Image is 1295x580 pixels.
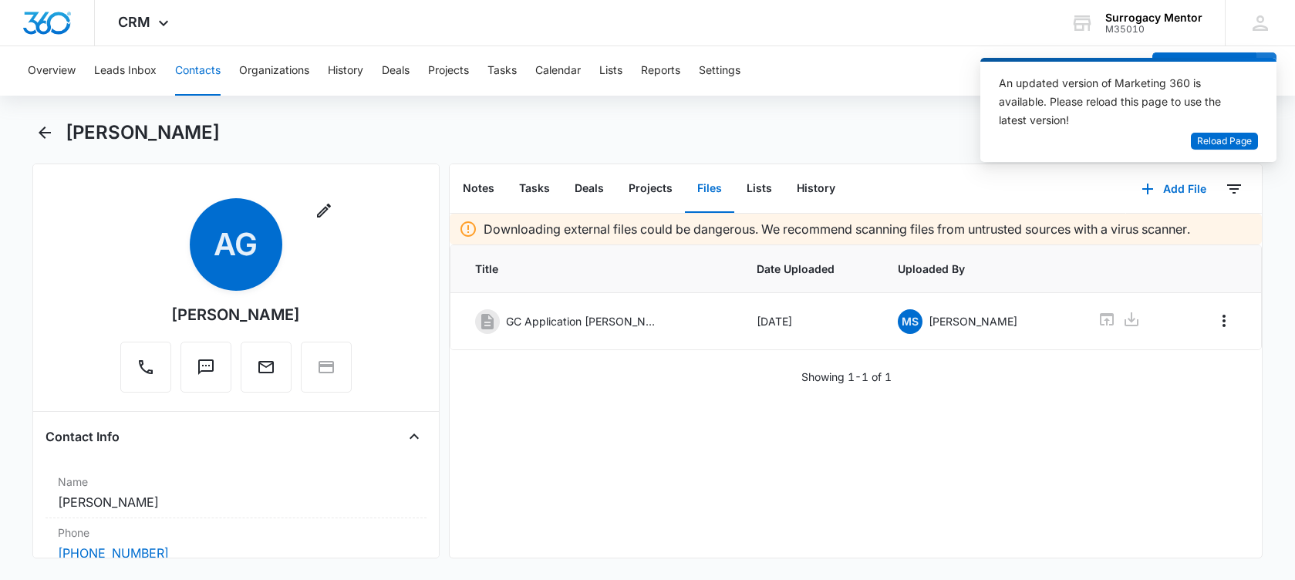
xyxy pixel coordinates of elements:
button: Projects [428,46,469,96]
div: Name[PERSON_NAME] [46,467,427,518]
h4: Contact Info [46,427,120,446]
button: Calendar [535,46,581,96]
h1: [PERSON_NAME] [66,121,220,144]
td: [DATE] [738,293,879,350]
span: Title [475,261,720,277]
button: Leads Inbox [94,46,157,96]
button: Text [180,342,231,393]
label: Phone [58,524,414,541]
div: [PERSON_NAME] [171,303,300,326]
button: History [784,165,848,213]
p: [PERSON_NAME] [929,313,1017,329]
button: Settings [699,46,740,96]
p: Showing 1-1 of 1 [801,369,892,385]
span: Uploaded By [898,261,1061,277]
button: Lists [734,165,784,213]
a: Call [120,366,171,379]
button: Deals [562,165,616,213]
button: Reload Page [1191,133,1258,150]
button: Overview [28,46,76,96]
div: An updated version of Marketing 360 is available. Please reload this page to use the latest version! [999,74,1239,130]
dd: [PERSON_NAME] [58,493,414,511]
p: GC Application [PERSON_NAME].pdf [506,313,660,329]
a: Text [180,366,231,379]
span: CRM [118,14,150,30]
span: MS [898,309,922,334]
div: account id [1105,24,1202,35]
button: Back [32,120,56,145]
a: Email [241,366,292,379]
button: Organizations [239,46,309,96]
label: Name [58,474,414,490]
button: Filters [1222,177,1246,201]
button: Call [120,342,171,393]
button: Overflow Menu [1212,309,1236,333]
button: Add Contact [1152,52,1256,89]
button: Reports [641,46,680,96]
span: AG [190,198,282,291]
button: Lists [599,46,622,96]
button: Tasks [487,46,517,96]
a: [PHONE_NUMBER] [58,544,169,562]
span: Date Uploaded [757,261,861,277]
button: Add File [1126,170,1222,207]
div: account name [1105,12,1202,24]
button: Files [685,165,734,213]
div: Phone[PHONE_NUMBER] [46,518,427,569]
p: Downloading external files could be dangerous. We recommend scanning files from untrusted sources... [484,220,1190,238]
span: Reload Page [1197,134,1252,149]
button: Tasks [507,165,562,213]
button: Close [402,424,427,449]
button: Projects [616,165,685,213]
button: History [328,46,363,96]
button: Deals [382,46,410,96]
button: Contacts [175,46,221,96]
button: Email [241,342,292,393]
button: Notes [450,165,507,213]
